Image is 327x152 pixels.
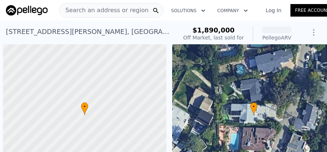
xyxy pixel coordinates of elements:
span: • [250,103,258,110]
span: • [81,103,88,110]
div: [STREET_ADDRESS][PERSON_NAME] , [GEOGRAPHIC_DATA] , CA 91423 [6,27,171,37]
a: Log In [257,7,290,14]
div: Off Market, last sold for [183,34,244,41]
span: Search an address or region [59,6,149,15]
div: • [81,102,88,115]
span: $1,890,000 [193,26,235,34]
button: Solutions [165,4,211,17]
button: Company [211,4,254,17]
div: Pellego ARV [262,34,292,41]
div: • [250,102,258,115]
img: Pellego [6,5,48,15]
button: Show Options [306,25,321,40]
